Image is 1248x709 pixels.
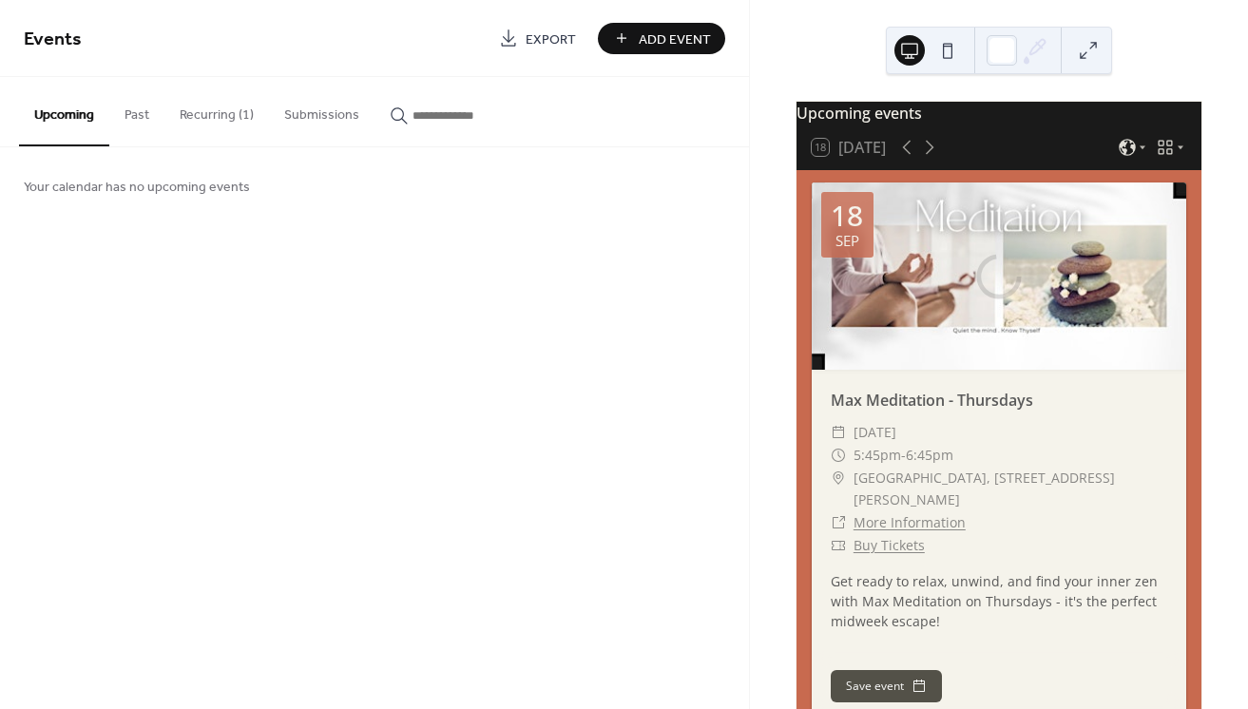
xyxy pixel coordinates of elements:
span: [GEOGRAPHIC_DATA], [STREET_ADDRESS][PERSON_NAME] [854,467,1167,512]
div: Upcoming events [797,102,1201,125]
span: 5:45pm [854,444,901,467]
a: Export [485,23,590,54]
button: Add Event [598,23,725,54]
span: 6:45pm [906,444,953,467]
div: Sep [835,234,859,248]
div: 18 [831,201,863,230]
a: More Information [854,513,966,531]
button: Past [109,77,164,144]
button: Recurring (1) [164,77,269,144]
a: Max Meditation - Thursdays [831,390,1033,411]
span: Export [526,29,576,49]
span: - [901,444,906,467]
span: [DATE] [854,421,896,444]
div: ​ [831,467,846,489]
div: Get ready to relax, unwind, and find your inner zen with Max Meditation on Thursdays - it's the p... [812,571,1186,631]
a: Buy Tickets [854,536,925,554]
div: ​ [831,444,846,467]
div: ​ [831,511,846,534]
span: Add Event [639,29,711,49]
button: Upcoming [19,77,109,146]
button: Submissions [269,77,374,144]
div: ​ [831,534,846,557]
button: Save event [831,670,942,702]
span: Your calendar has no upcoming events [24,178,250,198]
div: ​ [831,421,846,444]
span: Events [24,21,82,58]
